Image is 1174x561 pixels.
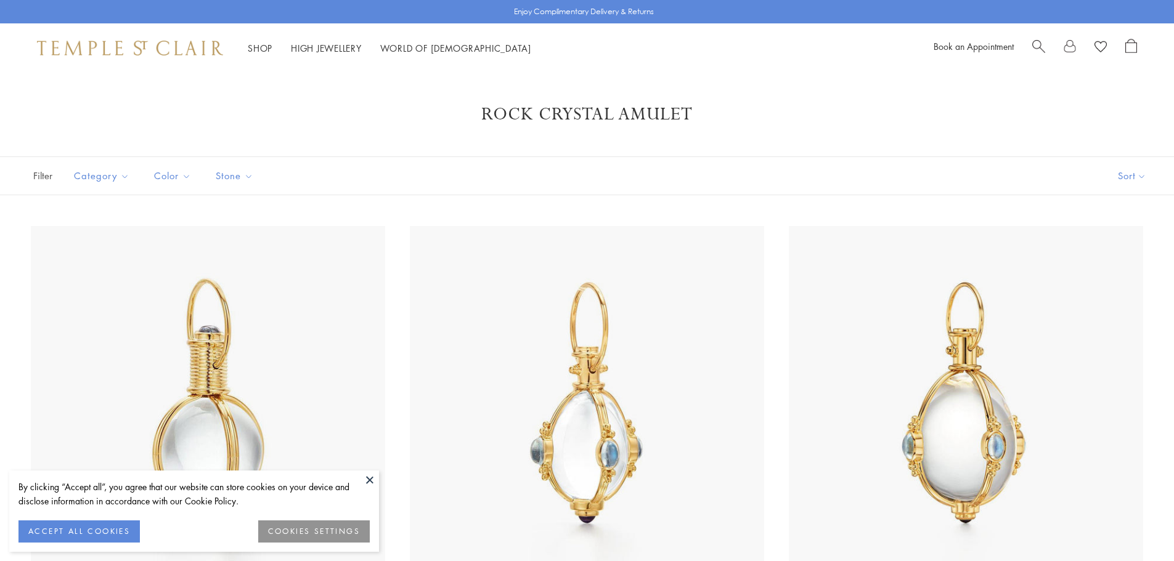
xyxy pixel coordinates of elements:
span: Stone [210,168,263,184]
a: Search [1032,39,1045,57]
a: View Wishlist [1095,39,1107,57]
a: ShopShop [248,42,272,54]
button: ACCEPT ALL COOKIES [18,520,140,543]
button: Stone [206,162,263,190]
span: Category [68,168,139,184]
h1: Rock Crystal Amulet [49,103,1125,126]
p: Enjoy Complimentary Delivery & Returns [514,6,654,18]
iframe: Gorgias live chat messenger [1112,503,1162,549]
button: COOKIES SETTINGS [258,520,370,543]
a: Book an Appointment [934,40,1014,52]
button: Show sort by [1090,157,1174,195]
div: By clicking “Accept all”, you agree that our website can store cookies on your device and disclos... [18,480,370,508]
nav: Main navigation [248,41,531,56]
img: Temple St. Clair [37,41,223,55]
span: Color [148,168,200,184]
button: Category [65,162,139,190]
a: High JewelleryHigh Jewellery [291,42,362,54]
a: World of [DEMOGRAPHIC_DATA]World of [DEMOGRAPHIC_DATA] [380,42,531,54]
button: Color [145,162,200,190]
a: Open Shopping Bag [1125,39,1137,57]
